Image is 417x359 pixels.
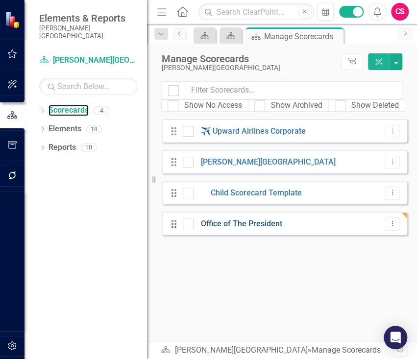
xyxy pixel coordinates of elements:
[174,345,307,355] a: [PERSON_NAME][GEOGRAPHIC_DATA]
[194,157,336,168] a: [PERSON_NAME][GEOGRAPHIC_DATA]
[391,3,409,21] button: CS
[194,126,306,137] a: ✈️ Upward Airlines Corporate
[198,3,314,21] input: Search ClearPoint...
[184,100,242,111] div: Show No Access
[162,64,336,72] div: [PERSON_NAME][GEOGRAPHIC_DATA]
[5,11,22,28] img: ClearPoint Strategy
[271,100,322,111] div: Show Archived
[81,144,97,152] div: 10
[39,55,137,66] a: [PERSON_NAME][GEOGRAPHIC_DATA]
[194,218,282,230] a: Office of The President
[39,24,137,40] small: [PERSON_NAME][GEOGRAPHIC_DATA]
[384,326,407,349] div: Open Intercom Messenger
[264,30,341,43] div: Manage Scorecards
[86,125,102,133] div: 18
[49,142,76,153] a: Reports
[194,188,302,199] a: Child Scorecard Template
[49,123,81,135] a: Elements
[161,345,393,356] div: » Manage Scorecards
[94,106,109,115] div: 4
[39,78,137,95] input: Search Below...
[185,81,402,99] input: Filter Scorecards...
[39,12,137,24] span: Elements & Reports
[162,53,336,64] div: Manage Scorecards
[49,105,89,116] a: Scorecards
[351,100,399,111] div: Show Deleted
